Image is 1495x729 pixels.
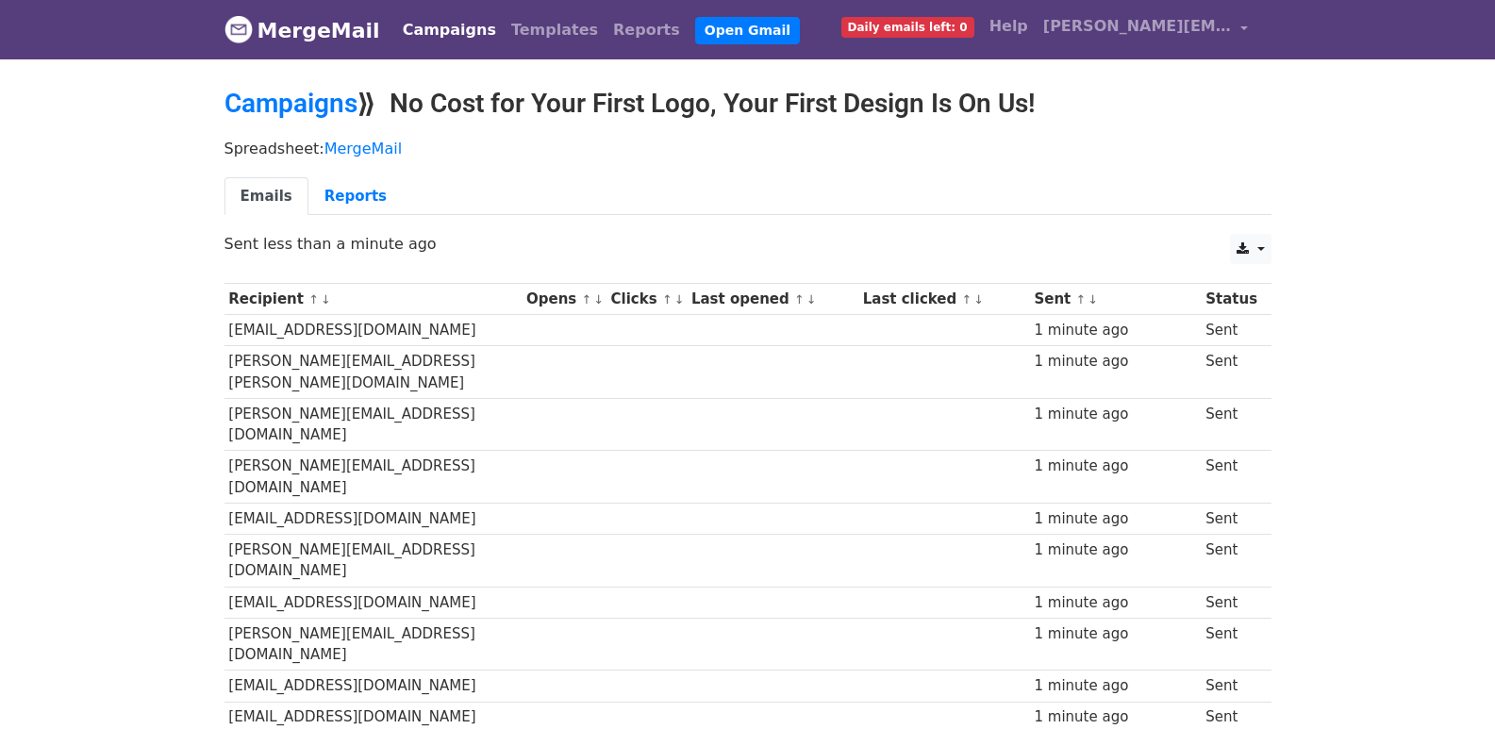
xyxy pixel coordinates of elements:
[1030,284,1202,315] th: Sent
[321,292,331,307] a: ↓
[1043,15,1232,38] span: [PERSON_NAME][EMAIL_ADDRESS][DOMAIN_NAME]
[1034,592,1196,614] div: 1 minute ago
[224,535,523,588] td: [PERSON_NAME][EMAIL_ADDRESS][DOMAIN_NAME]
[224,398,523,451] td: [PERSON_NAME][EMAIL_ADDRESS][DOMAIN_NAME]
[224,451,523,504] td: [PERSON_NAME][EMAIL_ADDRESS][DOMAIN_NAME]
[1034,675,1196,697] div: 1 minute ago
[1034,404,1196,425] div: 1 minute ago
[1034,706,1196,728] div: 1 minute ago
[973,292,984,307] a: ↓
[962,292,972,307] a: ↑
[522,284,606,315] th: Opens
[858,284,1030,315] th: Last clicked
[662,292,673,307] a: ↑
[224,346,523,399] td: [PERSON_NAME][EMAIL_ADDRESS][PERSON_NAME][DOMAIN_NAME]
[582,292,592,307] a: ↑
[982,8,1036,45] a: Help
[224,15,253,43] img: MergeMail logo
[1201,315,1261,346] td: Sent
[1034,320,1196,341] div: 1 minute ago
[687,284,858,315] th: Last opened
[695,17,800,44] a: Open Gmail
[504,11,606,49] a: Templates
[1088,292,1098,307] a: ↓
[224,284,523,315] th: Recipient
[794,292,805,307] a: ↑
[224,315,523,346] td: [EMAIL_ADDRESS][DOMAIN_NAME]
[224,88,1271,120] h2: ⟫ No Cost for Your First Logo, Your First Design Is On Us!
[1201,284,1261,315] th: Status
[1034,456,1196,477] div: 1 minute ago
[224,504,523,535] td: [EMAIL_ADDRESS][DOMAIN_NAME]
[841,17,974,38] span: Daily emails left: 0
[1036,8,1256,52] a: [PERSON_NAME][EMAIL_ADDRESS][DOMAIN_NAME]
[606,284,687,315] th: Clicks
[606,11,688,49] a: Reports
[1034,351,1196,373] div: 1 minute ago
[1034,539,1196,561] div: 1 minute ago
[224,234,1271,254] p: Sent less than a minute ago
[1201,618,1261,671] td: Sent
[1034,623,1196,645] div: 1 minute ago
[395,11,504,49] a: Campaigns
[674,292,685,307] a: ↓
[1201,451,1261,504] td: Sent
[224,10,380,50] a: MergeMail
[1034,508,1196,530] div: 1 minute ago
[308,177,403,216] a: Reports
[593,292,604,307] a: ↓
[1201,587,1261,618] td: Sent
[1076,292,1087,307] a: ↑
[224,671,523,702] td: [EMAIL_ADDRESS][DOMAIN_NAME]
[1201,504,1261,535] td: Sent
[834,8,982,45] a: Daily emails left: 0
[224,139,1271,158] p: Spreadsheet:
[806,292,817,307] a: ↓
[224,88,357,119] a: Campaigns
[308,292,319,307] a: ↑
[224,618,523,671] td: [PERSON_NAME][EMAIL_ADDRESS][DOMAIN_NAME]
[1201,398,1261,451] td: Sent
[1201,346,1261,399] td: Sent
[1201,535,1261,588] td: Sent
[324,140,402,157] a: MergeMail
[224,587,523,618] td: [EMAIL_ADDRESS][DOMAIN_NAME]
[224,177,308,216] a: Emails
[1201,671,1261,702] td: Sent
